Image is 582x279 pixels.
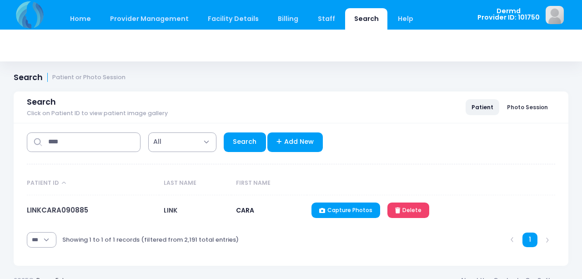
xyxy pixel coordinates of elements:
th: Patient ID: activate to sort column descending [27,172,159,195]
a: Provider Management [101,8,197,30]
a: Capture Photos [311,203,380,218]
a: Photo Session [501,99,554,115]
a: Facility Details [199,8,268,30]
img: image [546,6,564,24]
th: First Name: activate to sort column ascending [231,172,307,195]
a: Delete [387,203,429,218]
a: Patient [466,99,499,115]
a: LINKCARA090885 [27,205,88,215]
a: Add New [267,132,323,152]
span: CARA [236,206,254,215]
a: Search [224,132,266,152]
span: All [153,137,161,147]
h1: Search [14,73,125,82]
small: Patient or Photo Session [52,74,125,81]
a: Search [345,8,387,30]
span: Search [27,97,56,107]
span: LINK [164,206,177,215]
th: Last Name: activate to sort column ascending [159,172,231,195]
a: Staff [309,8,344,30]
a: Billing [269,8,307,30]
div: Showing 1 to 1 of 1 records (filtered from 2,191 total entries) [62,229,239,250]
a: Help [389,8,422,30]
a: 1 [522,233,537,248]
a: Home [61,8,100,30]
span: Click on Patient ID to view patient image gallery [27,110,168,117]
span: All [148,132,216,152]
span: Dermd Provider ID: 101750 [477,8,540,21]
